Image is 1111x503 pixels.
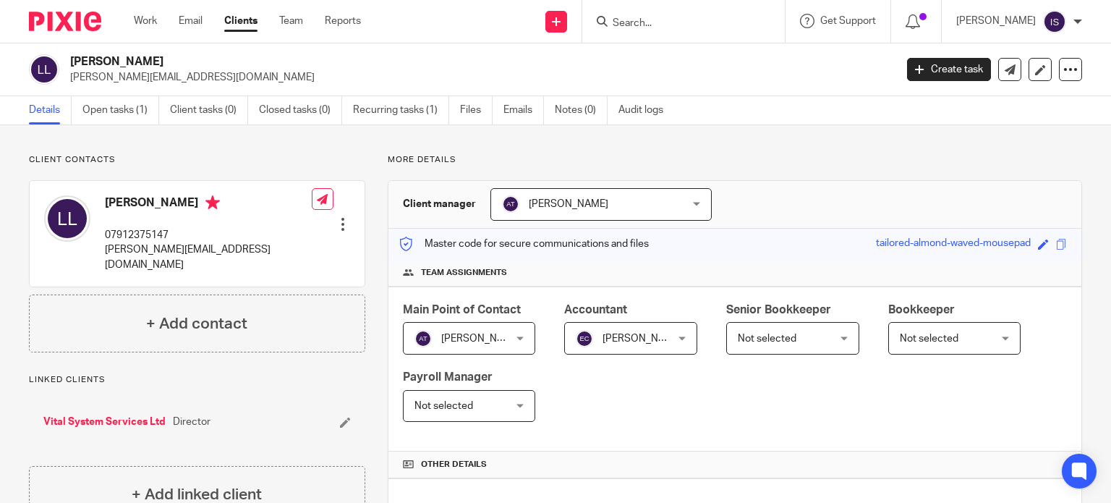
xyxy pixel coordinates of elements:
a: Clients [224,14,257,28]
h4: [PERSON_NAME] [105,195,312,214]
input: Search [611,17,741,30]
div: tailored-almond-waved-mousepad [876,236,1031,253]
span: [PERSON_NAME] [529,199,608,209]
h3: Client manager [403,197,476,211]
span: [PERSON_NAME] [441,334,521,344]
span: Main Point of Contact [403,304,521,316]
p: 07912375147 [105,228,312,242]
p: [PERSON_NAME][EMAIL_ADDRESS][DOMAIN_NAME] [105,242,312,272]
img: svg%3E [44,195,90,242]
a: Email [179,14,203,28]
a: Vital System Services Ltd [43,415,166,429]
h4: + Add contact [146,313,247,335]
a: Create task [907,58,991,81]
a: Open tasks (1) [82,96,159,124]
span: Not selected [900,334,958,344]
p: Master code for secure communications and files [399,237,649,251]
a: Notes (0) [555,96,608,124]
span: Team assignments [421,267,507,279]
a: Details [29,96,72,124]
h2: [PERSON_NAME] [70,54,723,69]
img: svg%3E [414,330,432,347]
span: Other details [421,459,487,470]
span: Get Support [820,16,876,26]
a: Recurring tasks (1) [353,96,449,124]
span: Senior Bookkeeper [726,304,831,316]
a: Emails [503,96,544,124]
span: Director [173,415,210,429]
a: Reports [325,14,361,28]
i: Primary [205,195,220,210]
span: Bookkeeper [888,304,955,316]
span: Accountant [564,304,627,316]
a: Closed tasks (0) [259,96,342,124]
p: Client contacts [29,154,365,166]
img: svg%3E [1043,10,1066,33]
span: [PERSON_NAME] [603,334,682,344]
p: [PERSON_NAME][EMAIL_ADDRESS][DOMAIN_NAME] [70,70,885,85]
img: svg%3E [502,195,519,213]
a: Client tasks (0) [170,96,248,124]
img: Pixie [29,12,101,31]
a: Team [279,14,303,28]
p: Linked clients [29,374,365,386]
img: svg%3E [576,330,593,347]
p: More details [388,154,1082,166]
img: svg%3E [29,54,59,85]
a: Work [134,14,157,28]
a: Audit logs [618,96,674,124]
a: Files [460,96,493,124]
span: Not selected [738,334,796,344]
span: Not selected [414,401,473,411]
p: [PERSON_NAME] [956,14,1036,28]
span: Payroll Manager [403,371,493,383]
